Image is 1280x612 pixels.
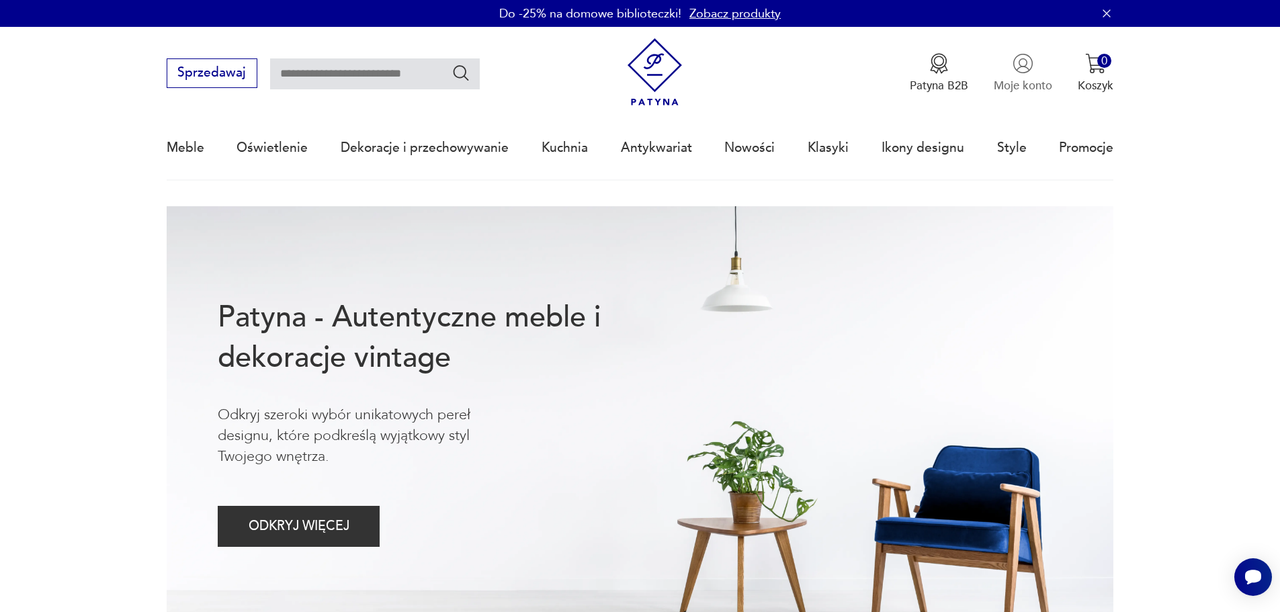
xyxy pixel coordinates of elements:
p: Koszyk [1078,78,1113,93]
img: Ikona medalu [929,53,949,74]
div: 0 [1097,54,1111,68]
a: Ikonka użytkownikaMoje konto [994,53,1052,93]
p: Patyna B2B [910,78,968,93]
button: Moje konto [994,53,1052,93]
iframe: Smartsupp widget button [1234,558,1272,596]
a: Klasyki [808,117,849,179]
a: Kuchnia [542,117,588,179]
a: Oświetlenie [237,117,308,179]
a: Zobacz produkty [689,5,781,22]
p: Do -25% na domowe biblioteczki! [499,5,681,22]
a: Nowości [724,117,775,179]
button: Szukaj [452,63,471,83]
p: Moje konto [994,78,1052,93]
a: Sprzedawaj [167,69,257,79]
a: Dekoracje i przechowywanie [341,117,509,179]
a: ODKRYJ WIĘCEJ [218,522,380,533]
img: Patyna - sklep z meblami i dekoracjami vintage [621,38,689,106]
a: Promocje [1059,117,1113,179]
button: Patyna B2B [910,53,968,93]
a: Antykwariat [621,117,692,179]
button: 0Koszyk [1078,53,1113,93]
img: Ikona koszyka [1085,53,1106,74]
a: Ikona medaluPatyna B2B [910,53,968,93]
a: Meble [167,117,204,179]
button: Sprzedawaj [167,58,257,88]
a: Style [997,117,1027,179]
h1: Patyna - Autentyczne meble i dekoracje vintage [218,298,653,378]
p: Odkryj szeroki wybór unikatowych pereł designu, które podkreślą wyjątkowy styl Twojego wnętrza. [218,404,524,468]
a: Ikony designu [882,117,964,179]
button: ODKRYJ WIĘCEJ [218,506,380,547]
img: Ikonka użytkownika [1013,53,1033,74]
